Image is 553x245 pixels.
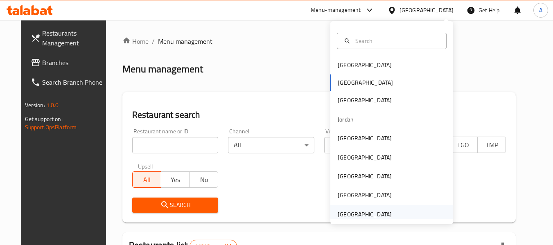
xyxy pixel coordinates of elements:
span: 1.0.0 [46,100,59,110]
a: Home [122,36,149,46]
li: / [152,36,155,46]
span: Search Branch Phone [42,77,107,87]
div: [GEOGRAPHIC_DATA] [338,191,392,200]
div: [GEOGRAPHIC_DATA] [400,6,454,15]
a: Restaurants Management [24,23,113,53]
div: Menu-management [311,5,361,15]
span: TMP [481,139,503,151]
div: All [324,137,410,153]
a: Search Branch Phone [24,72,113,92]
div: [GEOGRAPHIC_DATA] [338,172,392,181]
span: TGO [452,139,474,151]
input: Search [352,36,441,45]
h2: Restaurant search [132,109,506,121]
span: Branches [42,58,107,67]
a: Branches [24,53,113,72]
span: Restaurants Management [42,28,107,48]
span: Yes [165,174,187,186]
div: All [228,137,314,153]
button: No [189,171,218,188]
nav: breadcrumb [122,36,516,46]
button: All [132,171,161,188]
button: TMP [477,137,506,153]
button: TGO [449,137,478,153]
span: A [539,6,542,15]
label: Upsell [138,163,153,169]
div: [GEOGRAPHIC_DATA] [338,96,392,105]
a: Support.OpsPlatform [25,122,77,133]
span: Version: [25,100,45,110]
span: All [136,174,158,186]
h2: Menu management [122,63,203,76]
div: [GEOGRAPHIC_DATA] [338,210,392,219]
div: [GEOGRAPHIC_DATA] [338,134,392,143]
button: Search [132,198,218,213]
button: Yes [161,171,190,188]
div: [GEOGRAPHIC_DATA] [338,153,392,162]
span: Get support on: [25,114,63,124]
input: Search for restaurant name or ID.. [132,137,218,153]
span: Search [139,200,212,210]
span: No [193,174,215,186]
div: [GEOGRAPHIC_DATA] [338,61,392,70]
span: Menu management [158,36,212,46]
div: Jordan [338,115,354,124]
